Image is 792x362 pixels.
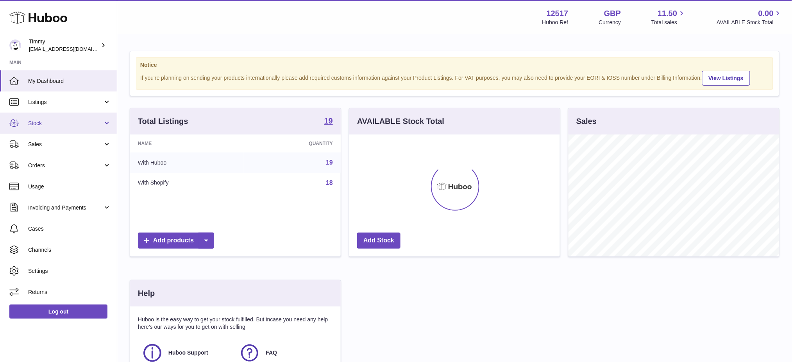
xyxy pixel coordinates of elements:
a: Log out [9,305,107,319]
span: Huboo Support [168,349,208,357]
a: 19 [326,159,333,166]
a: 0.00 AVAILABLE Stock Total [717,8,783,26]
span: Total sales [651,19,686,26]
strong: 19 [324,117,333,125]
th: Quantity [244,134,341,152]
span: AVAILABLE Stock Total [717,19,783,26]
p: Huboo is the easy way to get your stock fulfilled. But incase you need any help here's our ways f... [138,316,333,331]
a: 11.50 Total sales [651,8,686,26]
td: With Shopify [130,173,244,193]
span: Sales [28,141,103,148]
div: Currency [599,19,621,26]
a: Add Stock [357,233,400,249]
a: 18 [326,179,333,186]
strong: 12517 [547,8,569,19]
td: With Huboo [130,152,244,173]
h3: Total Listings [138,116,188,127]
span: Channels [28,246,111,254]
span: Usage [28,183,111,190]
strong: GBP [604,8,621,19]
span: 11.50 [658,8,677,19]
h3: Sales [576,116,597,127]
span: Invoicing and Payments [28,204,103,211]
span: Returns [28,289,111,296]
span: Listings [28,99,103,106]
a: 19 [324,117,333,126]
div: If you're planning on sending your products internationally please add required customs informati... [140,70,769,86]
span: Settings [28,267,111,275]
h3: AVAILABLE Stock Total [357,116,444,127]
span: 0.00 [758,8,774,19]
span: [EMAIL_ADDRESS][DOMAIN_NAME] [29,46,115,52]
strong: Notice [140,61,769,69]
span: FAQ [266,349,277,357]
a: Add products [138,233,214,249]
th: Name [130,134,244,152]
a: View Listings [702,71,750,86]
span: Cases [28,225,111,233]
span: Stock [28,120,103,127]
h3: Help [138,288,155,299]
img: internalAdmin-12517@internal.huboo.com [9,39,21,51]
span: My Dashboard [28,77,111,85]
span: Orders [28,162,103,169]
div: Huboo Ref [542,19,569,26]
div: Timmy [29,38,99,53]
